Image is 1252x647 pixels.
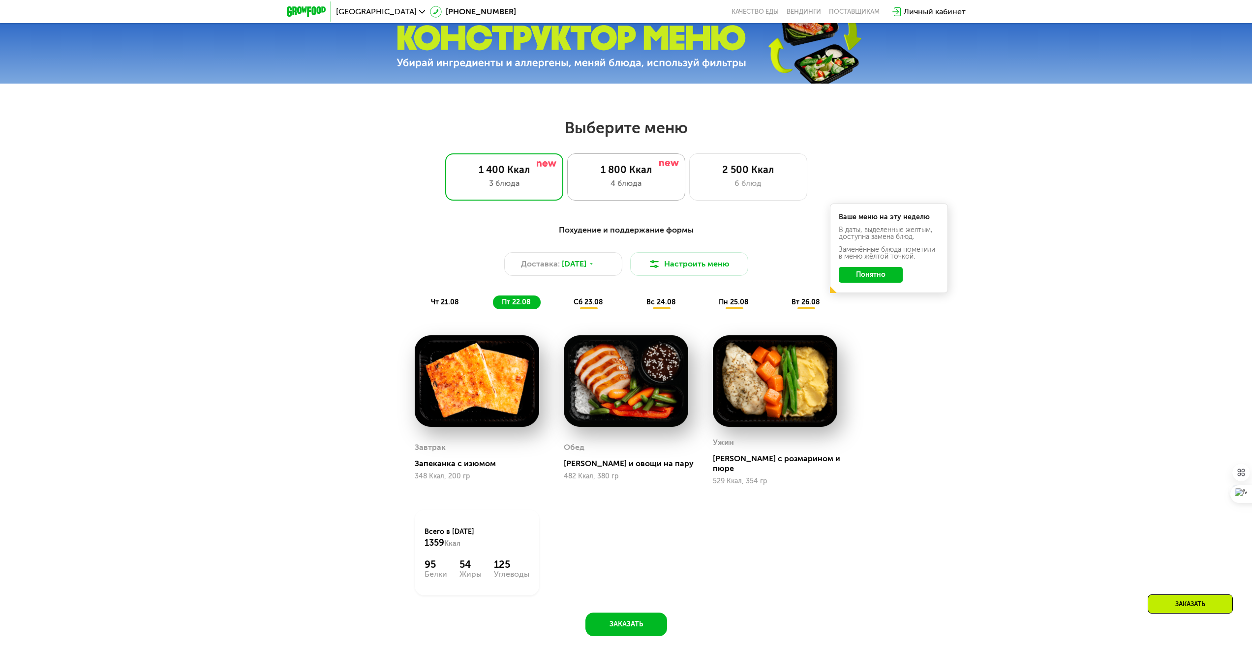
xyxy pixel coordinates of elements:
span: пн 25.08 [719,298,749,306]
div: Запеканка с изюмом [415,459,547,469]
span: [DATE] [562,258,586,270]
button: Понятно [839,267,903,283]
span: вс 24.08 [646,298,676,306]
button: Заказать [585,613,667,636]
div: 4 блюда [578,177,675,189]
div: Личный кабинет [904,6,966,18]
span: [GEOGRAPHIC_DATA] [336,8,417,16]
span: Доставка: [521,258,560,270]
button: Настроить меню [630,252,748,276]
div: [PERSON_NAME] и овощи на пару [564,459,696,469]
div: Белки [425,570,447,578]
div: 482 Ккал, 380 гр [564,472,688,480]
div: 95 [425,559,447,570]
span: сб 23.08 [574,298,603,306]
div: 3 блюда [456,177,553,189]
div: Похудение и поддержание формы [335,224,917,236]
div: 125 [494,559,529,570]
div: Ваше меню на эту неделю [839,214,939,221]
span: пт 22.08 [502,298,531,306]
h2: Выберите меню [31,118,1221,138]
span: чт 21.08 [431,298,459,306]
span: Ккал [444,539,460,548]
div: Обед [564,440,584,455]
a: Вендинги [787,8,821,16]
div: Заказать [1148,594,1233,614]
a: Качество еды [732,8,779,16]
div: Углеводы [494,570,529,578]
div: 54 [459,559,482,570]
span: 1359 [425,537,444,548]
div: [PERSON_NAME] с розмарином и пюре [713,454,845,473]
div: 1 400 Ккал [456,164,553,176]
span: вт 26.08 [792,298,820,306]
div: 348 Ккал, 200 гр [415,472,539,480]
div: поставщикам [829,8,880,16]
div: Всего в [DATE] [425,527,529,549]
div: Завтрак [415,440,446,455]
div: Заменённые блюда пометили в меню жёлтой точкой. [839,246,939,260]
div: 529 Ккал, 354 гр [713,477,837,485]
div: 2 500 Ккал [700,164,797,176]
div: 6 блюд [700,177,797,189]
div: 1 800 Ккал [578,164,675,176]
a: [PHONE_NUMBER] [430,6,516,18]
div: В даты, выделенные желтым, доступна замена блюд. [839,227,939,240]
div: Ужин [713,435,734,450]
div: Жиры [459,570,482,578]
